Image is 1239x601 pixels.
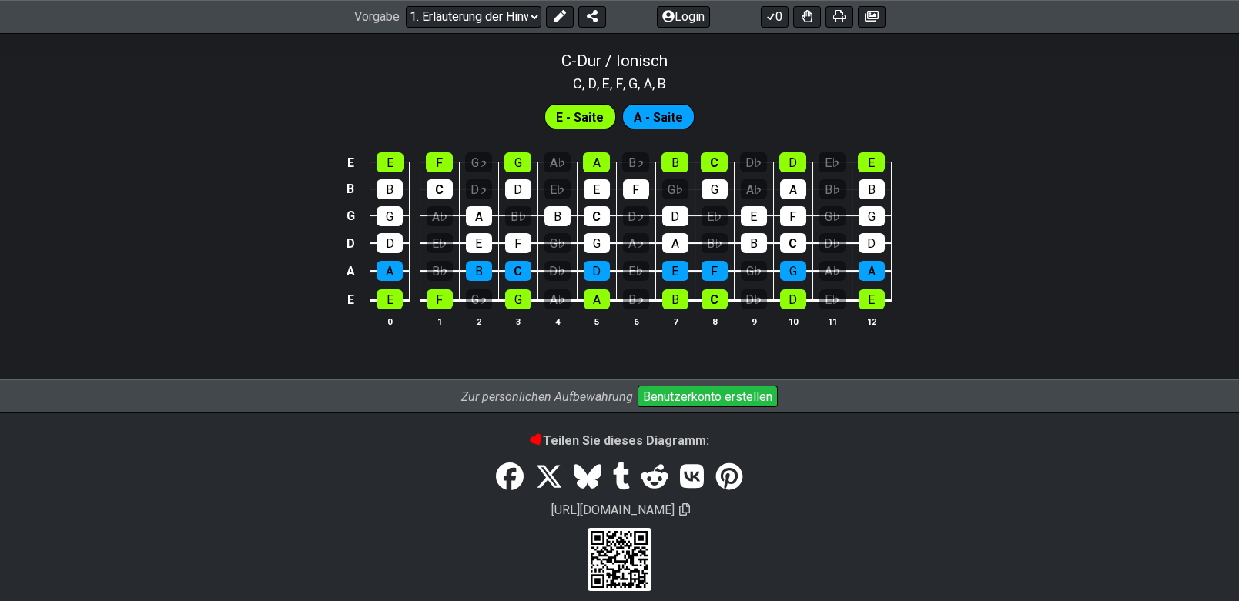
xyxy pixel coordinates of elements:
font: A [475,209,483,224]
font: G♭ [471,292,487,307]
font: Zur persönlichen Aufbewahrung [461,389,633,404]
font: 5 [594,317,599,327]
font: , [610,75,612,92]
a: Reddit [635,456,674,499]
font: G♭ [825,209,840,224]
font: G♭ [471,155,487,170]
font: F [711,264,718,279]
font: F [436,155,443,170]
a: Tweet [530,456,568,499]
font: Dur / Ionisch [577,52,668,70]
font: E [475,236,482,251]
font: A - Saite [634,110,683,125]
font: G♭ [668,182,683,197]
font: E♭ [550,182,564,197]
font: D [386,236,394,251]
font: B [750,236,758,251]
font: A♭ [825,264,840,279]
font: D [347,236,355,251]
font: F [436,292,443,307]
a: Pinterest [709,456,748,499]
font: E♭ [707,209,722,224]
font: E♭ [825,292,839,307]
font: G [347,209,355,224]
font: E [347,155,354,170]
font: B [868,182,876,197]
font: C [561,52,571,70]
font: C [710,292,718,307]
font: B [671,155,679,170]
font: C [592,209,601,224]
font: G [514,155,522,170]
font: C [435,182,444,197]
font: C [514,264,522,279]
font: E [387,292,393,307]
font: 6 [634,317,638,327]
font: 10 [789,317,798,327]
select: Vorgabe [406,6,541,28]
a: Blauer Himmel [568,456,607,499]
font: D [789,292,797,307]
font: D♭ [745,292,762,307]
font: A [386,264,393,279]
font: A [593,292,601,307]
font: 8 [712,317,717,327]
font: G♭ [746,264,762,279]
font: C [710,155,718,170]
font: E [593,182,600,197]
font: B [475,264,483,279]
font: C [789,236,797,251]
font: E - Saite [556,110,604,125]
font: A♭ [628,236,644,251]
font: A [789,182,797,197]
font: B [658,75,666,92]
font: A [593,155,601,170]
font: , [623,75,625,92]
font: B♭ [628,292,644,307]
font: Login [675,10,705,25]
font: G [386,209,393,224]
font: D♭ [824,236,840,251]
font: , [652,75,655,92]
font: G♭ [550,236,565,251]
span: Aktivieren Sie zunächst den vollständigen Bearbeitungsmodus, um [634,106,683,129]
font: 11 [828,317,837,327]
button: Vorgabe teilen [578,6,606,28]
font: D♭ [628,209,644,224]
font: A [868,264,876,279]
button: Vorgabe bearbeiten [546,6,574,28]
font: 4 [555,317,560,327]
section: Tonleiter-Tonklassen [566,69,673,94]
font: F [514,236,521,251]
span: Aktivieren Sie zunächst den vollständigen Bearbeitungsmodus, um [556,106,604,129]
font: A [347,264,355,279]
font: Benutzerkonto erstellen [643,389,772,404]
font: E [671,264,678,279]
font: B♭ [707,236,722,251]
font: A♭ [746,182,762,197]
font: 0 [387,317,392,327]
font: G [868,209,876,224]
font: E [868,155,875,170]
font: F [632,182,639,197]
button: Bild erstellen [858,6,886,28]
font: G [514,292,522,307]
font: , [582,75,584,92]
font: G [711,182,718,197]
font: D [867,236,876,251]
font: G [593,236,601,251]
font: D [592,264,601,279]
font: A♭ [432,209,447,224]
font: 2 [477,317,481,327]
font: 1 [437,317,442,327]
font: B♭ [825,182,840,197]
span: URL in die Zwischenablage kopieren [679,503,690,517]
font: D [671,209,679,224]
font: [URL][DOMAIN_NAME] [551,503,675,517]
font: E♭ [432,236,447,251]
font: E [868,292,875,307]
font: E [347,292,354,307]
div: Scannen Sie es, um es auf Ihrem Mobiltelefon anzuzeigen. [588,528,651,591]
font: D♭ [745,155,762,170]
font: Vorgabe [354,10,400,25]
